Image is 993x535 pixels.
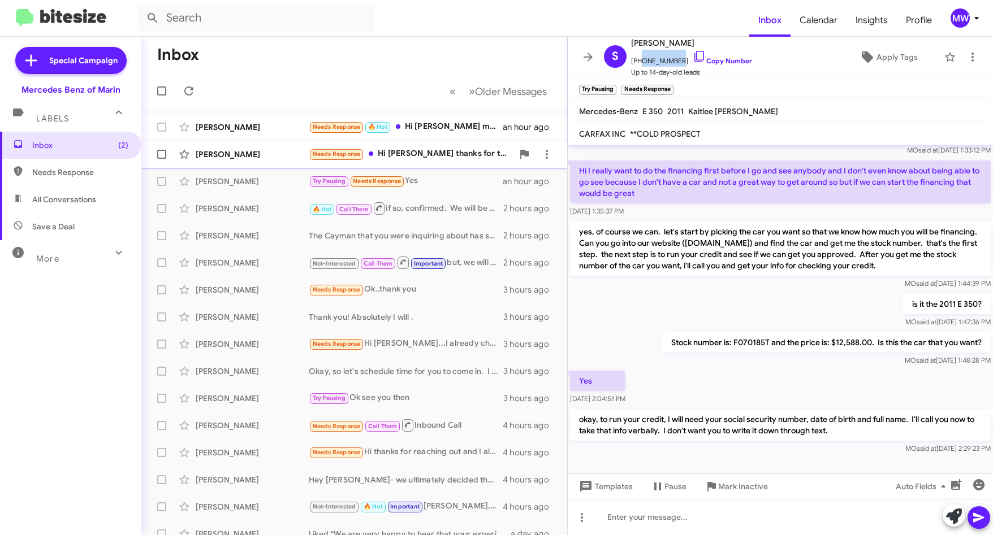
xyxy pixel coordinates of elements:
div: [PERSON_NAME] [196,176,309,187]
span: **COLD PROSPECT [630,129,701,139]
div: 4 hours ago [503,447,558,458]
div: Thank you! Absolutely I will . [309,311,503,323]
p: yes, of course we can. let's start by picking the car you want so that we know how much you will ... [570,221,991,276]
div: 4 hours ago [503,420,558,431]
span: Special Campaign [49,55,118,66]
button: Mark Inactive [696,476,777,497]
div: 4 hours ago [503,501,558,512]
div: [PERSON_NAME] [196,447,309,458]
div: 3 hours ago [503,366,558,377]
div: 2 hours ago [503,203,558,214]
div: [PERSON_NAME] [196,203,309,214]
span: MO [DATE] 1:33:12 PM [907,146,991,154]
span: Needs Response [313,449,361,456]
div: an hour ago [503,176,558,187]
div: [PERSON_NAME] [196,230,309,241]
input: Search [137,5,374,32]
span: 2011 [667,106,684,116]
small: Try Pausing [579,85,616,95]
span: Important [414,260,443,267]
span: Try Pausing [313,394,346,402]
nav: Page navigation example [443,80,554,103]
span: More [36,254,59,264]
div: [PERSON_NAME] [196,338,309,350]
span: Needs Response [313,423,361,430]
div: 3 hours ago [503,311,558,323]
span: said at [916,279,936,288]
div: [PERSON_NAME] [196,311,309,323]
a: Insights [847,4,897,37]
div: [PERSON_NAME] [196,393,309,404]
a: Inbox [749,4,791,37]
a: Calendar [791,4,847,37]
div: 2 hours ago [503,230,558,241]
div: 3 hours ago [503,393,558,404]
span: [PERSON_NAME] [631,36,752,50]
span: Important [390,503,420,510]
span: (2) [118,140,128,151]
button: Apply Tags [837,47,939,67]
a: Profile [897,4,941,37]
span: 🔥 Hot [368,123,387,131]
div: Ok..thank you [309,283,503,296]
span: 🔥 Hot [364,503,383,510]
span: Mark Inactive [718,476,768,497]
span: Try Pausing [313,177,346,185]
span: Call Them [339,206,369,213]
p: Yes [570,371,625,391]
span: Needs Response [313,340,361,347]
span: Needs Response [32,167,128,178]
span: said at [917,317,936,326]
span: CARFAX INC [579,129,625,139]
div: an hour ago [503,121,558,133]
div: Hi [PERSON_NAME] maybe over the weekend, [DATE] or [DATE] perhaps. I have the car at my company i... [309,120,503,133]
span: MO [DATE] 1:48:28 PM [905,356,991,364]
h1: Inbox [157,46,199,64]
span: Not-Interested [313,260,356,267]
div: Yes [309,175,503,188]
span: Up to 14-day-old leads [631,67,752,78]
button: Previous [443,80,463,103]
button: MW [941,8,981,28]
p: is it the 2011 E 350? [903,294,991,314]
button: Auto Fields [887,476,959,497]
div: Ok see you then [309,392,503,404]
p: okay, to run your credit, I will need your social security number, date of birth and full name. I... [570,409,991,441]
span: said at [916,356,936,364]
span: S [612,47,619,66]
div: if so, confirmed. We will be expecting you at 2pm [DATE]. Thanks. [309,201,503,215]
div: Hey [PERSON_NAME]- we ultimately decided the Mercedes GLS won't work for our family. Thanks for t... [309,474,503,485]
span: Labels [36,114,69,124]
div: [PERSON_NAME] [196,284,309,295]
span: [DATE] 1:35:37 PM [570,207,624,215]
p: Hi I really want to do the financing first before I go and see anybody and I don't even know abou... [570,160,991,203]
span: All Conversations [32,194,96,205]
span: Templates [577,476,633,497]
button: Templates [568,476,642,497]
div: [PERSON_NAME] [196,366,309,377]
span: Auto Fields [896,476,950,497]
span: Not-Interested [313,503,356,510]
div: [PERSON_NAME] [196,257,309,268]
span: Mercedes-Benz [579,106,638,116]
span: Needs Response [313,286,361,293]
div: MW [951,8,970,28]
div: Okay, so let's schedule time for you to come in. I can show you multiple options: 1) buying your ... [309,366,503,377]
span: Kaitlee [PERSON_NAME] [688,106,778,116]
span: Save a Deal [32,221,75,232]
span: MO [DATE] 1:44:39 PM [905,279,991,288]
div: 3 hours ago [503,284,558,295]
button: Pause [642,476,696,497]
div: Hi thanks for reaching out and I already took delivery from east bay dealer. 🙏 [309,446,503,459]
div: 4 hours ago [503,474,558,485]
span: Apply Tags [877,47,918,67]
div: 2 hours ago [503,257,558,268]
small: Needs Response [621,85,673,95]
span: [DATE] 2:04:51 PM [570,394,625,403]
div: [PERSON_NAME] [196,121,309,133]
span: said at [917,444,936,453]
